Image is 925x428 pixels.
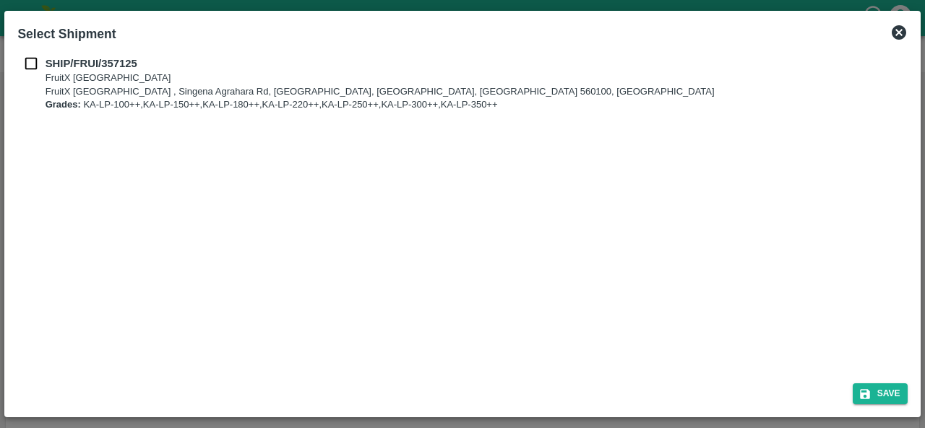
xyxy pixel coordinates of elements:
button: Save [853,383,908,404]
b: Select Shipment [17,27,116,41]
b: SHIP/FRUI/357125 [46,58,137,69]
b: Grades: [46,99,81,110]
p: KA-LP-100++,KA-LP-150++,KA-LP-180++,KA-LP-220++,KA-LP-250++,KA-LP-300++,KA-LP-350++ [46,98,715,112]
p: FruitX [GEOGRAPHIC_DATA] , Singena Agrahara Rd, [GEOGRAPHIC_DATA], [GEOGRAPHIC_DATA], [GEOGRAPHIC... [46,85,715,99]
p: FruitX [GEOGRAPHIC_DATA] [46,71,715,85]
